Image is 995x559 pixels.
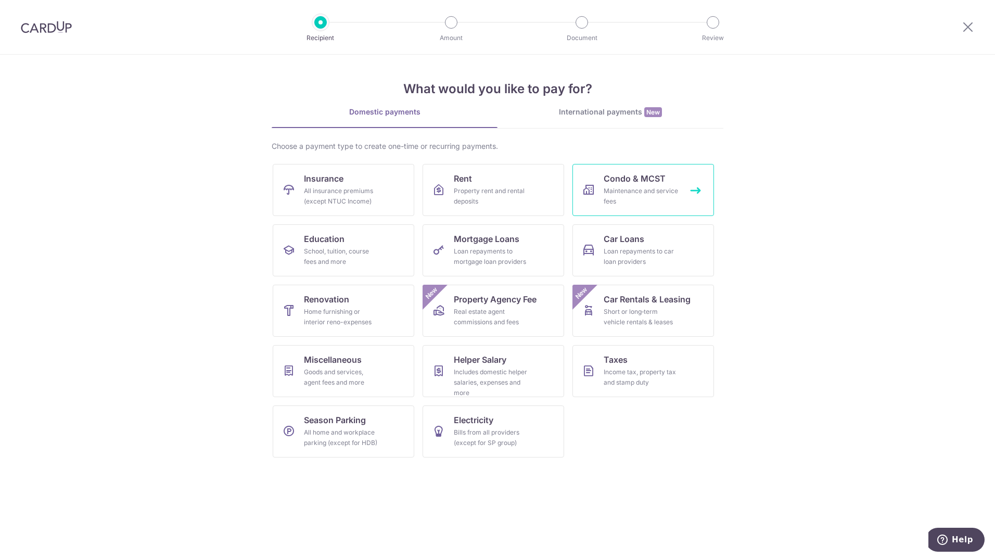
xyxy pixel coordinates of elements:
[304,367,379,388] div: Goods and services, agent fees and more
[423,285,440,302] span: New
[21,21,72,33] img: CardUp
[423,345,564,397] a: Helper SalaryIncludes domestic helper salaries, expenses and more
[273,285,414,337] a: RenovationHome furnishing or interior reno-expenses
[304,293,349,306] span: Renovation
[423,164,564,216] a: RentProperty rent and rental deposits
[454,246,529,267] div: Loan repayments to mortgage loan providers
[454,186,529,207] div: Property rent and rental deposits
[604,186,679,207] div: Maintenance and service fees
[273,164,414,216] a: InsuranceAll insurance premiums (except NTUC Income)
[304,353,362,366] span: Miscellaneous
[304,233,345,245] span: Education
[604,233,644,245] span: Car Loans
[454,427,529,448] div: Bills from all providers (except for SP group)
[454,293,537,306] span: Property Agency Fee
[423,405,564,458] a: ElectricityBills from all providers (except for SP group)
[423,224,564,276] a: Mortgage LoansLoan repayments to mortgage loan providers
[454,233,519,245] span: Mortgage Loans
[572,345,714,397] a: TaxesIncome tax, property tax and stamp duty
[273,345,414,397] a: MiscellaneousGoods and services, agent fees and more
[674,33,751,43] p: Review
[304,307,379,327] div: Home furnishing or interior reno-expenses
[304,414,366,426] span: Season Parking
[273,405,414,458] a: Season ParkingAll home and workplace parking (except for HDB)
[413,33,490,43] p: Amount
[304,186,379,207] div: All insurance premiums (except NTUC Income)
[572,285,714,337] a: Car Rentals & LeasingShort or long‑term vehicle rentals & leasesNew
[644,107,662,117] span: New
[423,285,564,337] a: Property Agency FeeReal estate agent commissions and feesNew
[604,307,679,327] div: Short or long‑term vehicle rentals & leases
[304,246,379,267] div: School, tuition, course fees and more
[604,353,628,366] span: Taxes
[497,107,723,118] div: International payments
[572,224,714,276] a: Car LoansLoan repayments to car loan providers
[304,427,379,448] div: All home and workplace parking (except for HDB)
[304,172,343,185] span: Insurance
[604,367,679,388] div: Income tax, property tax and stamp duty
[454,172,472,185] span: Rent
[454,353,506,366] span: Helper Salary
[543,33,620,43] p: Document
[454,414,493,426] span: Electricity
[272,141,723,151] div: Choose a payment type to create one-time or recurring payments.
[572,164,714,216] a: Condo & MCSTMaintenance and service fees
[454,367,529,398] div: Includes domestic helper salaries, expenses and more
[604,246,679,267] div: Loan repayments to car loan providers
[282,33,359,43] p: Recipient
[604,293,691,306] span: Car Rentals & Leasing
[272,107,497,117] div: Domestic payments
[573,285,590,302] span: New
[604,172,666,185] span: Condo & MCST
[272,80,723,98] h4: What would you like to pay for?
[273,224,414,276] a: EducationSchool, tuition, course fees and more
[454,307,529,327] div: Real estate agent commissions and fees
[928,528,985,554] iframe: Opens a widget where you can find more information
